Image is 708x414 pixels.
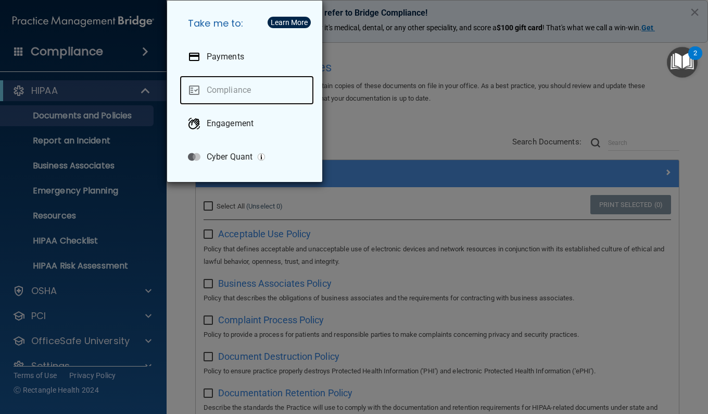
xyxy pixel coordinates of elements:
p: Engagement [207,118,254,129]
a: Cyber Quant [180,142,314,172]
iframe: Drift Widget Chat Controller [528,340,696,382]
h5: Take me to: [180,9,314,38]
a: Payments [180,42,314,71]
div: 2 [693,53,697,67]
p: Cyber Quant [207,152,252,162]
button: Open Resource Center, 2 new notifications [667,47,698,78]
p: Payments [207,52,244,62]
div: Learn More [271,19,308,26]
a: Compliance [180,76,314,105]
a: Engagement [180,109,314,138]
button: Learn More [268,17,311,28]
